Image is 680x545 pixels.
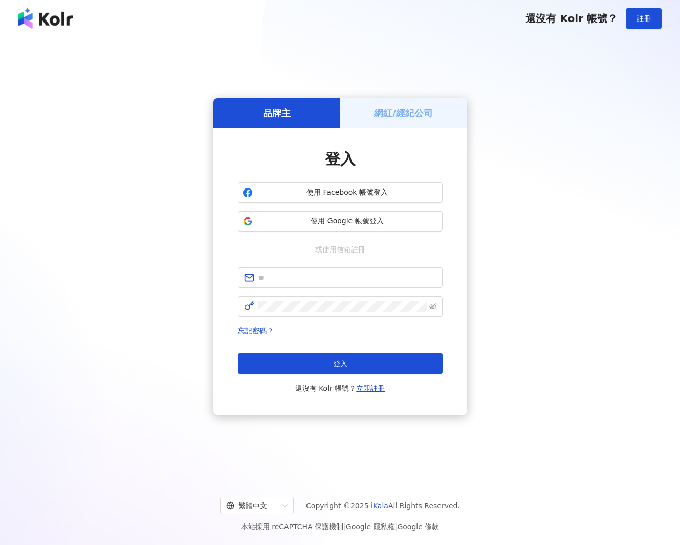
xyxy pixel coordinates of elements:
a: 立即註冊 [356,384,385,392]
span: | [395,522,398,531]
span: 或使用信箱註冊 [308,244,372,255]
span: 還沒有 Kolr 帳號？ [295,382,385,394]
button: 使用 Facebook 帳號登入 [238,182,443,203]
h5: 品牌主 [263,107,291,119]
span: 本站採用 reCAPTCHA 保護機制 [241,520,439,533]
button: 註冊 [626,8,662,29]
button: 使用 Google 帳號登入 [238,211,443,232]
span: Copyright © 2025 All Rights Reserved. [306,499,460,512]
a: iKala [371,501,388,510]
button: 登入 [238,353,443,374]
span: 註冊 [637,14,651,23]
span: | [343,522,346,531]
span: 還沒有 Kolr 帳號？ [525,12,618,25]
span: 登入 [333,360,347,368]
span: 使用 Google 帳號登入 [257,216,438,226]
img: logo [18,8,73,29]
span: 登入 [325,150,356,168]
a: 忘記密碼？ [238,327,274,335]
a: Google 隱私權 [346,522,395,531]
h5: 網紅/經紀公司 [374,107,433,119]
span: 使用 Facebook 帳號登入 [257,187,438,198]
span: eye-invisible [429,303,436,310]
div: 繁體中文 [226,497,278,514]
a: Google 條款 [397,522,439,531]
